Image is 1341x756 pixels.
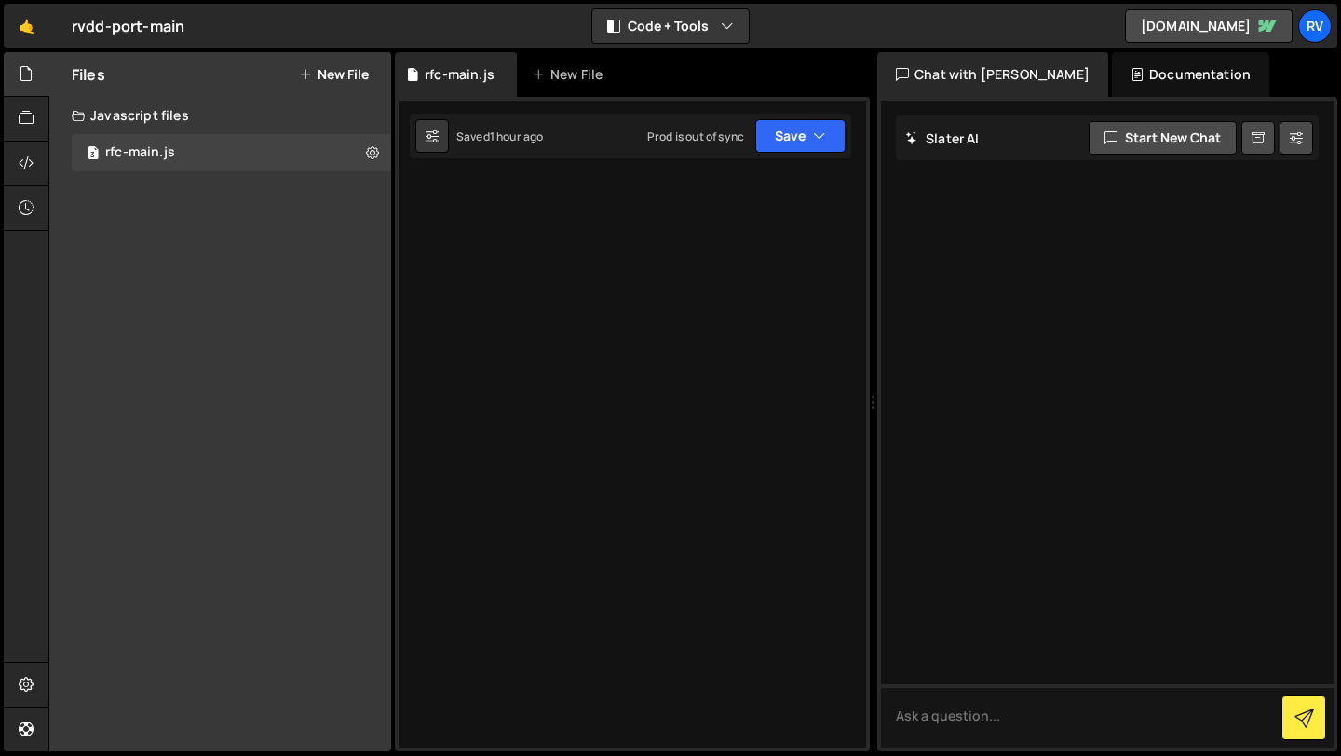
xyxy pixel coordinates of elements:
button: Start new chat [1089,121,1237,155]
div: Prod is out of sync [647,128,744,144]
a: [DOMAIN_NAME] [1125,9,1293,43]
button: New File [299,67,369,82]
a: rv [1298,9,1332,43]
div: Saved [456,128,543,144]
h2: Files [72,64,105,85]
button: Code + Tools [592,9,749,43]
div: Javascript files [49,97,391,134]
button: Save [755,119,846,153]
div: Chat with [PERSON_NAME] [877,52,1108,97]
div: rvdd-port-main [72,15,184,37]
div: rfc-main.js [105,144,175,161]
h2: Slater AI [905,129,980,147]
div: rfc-main.js [425,65,494,84]
a: 🤙 [4,4,49,48]
div: Documentation [1112,52,1269,97]
div: 13742/34736.js [72,134,391,171]
div: New File [532,65,610,84]
span: 3 [88,147,99,162]
div: 1 hour ago [490,128,544,144]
